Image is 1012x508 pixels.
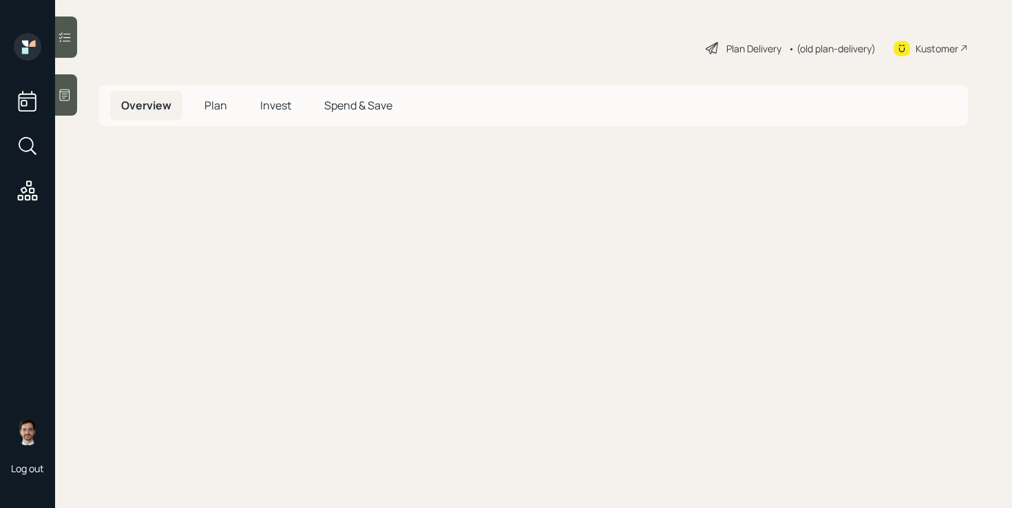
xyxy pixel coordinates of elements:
[916,41,958,56] div: Kustomer
[11,462,44,475] div: Log out
[121,98,171,113] span: Overview
[726,41,781,56] div: Plan Delivery
[204,98,227,113] span: Plan
[788,41,876,56] div: • (old plan-delivery)
[324,98,392,113] span: Spend & Save
[260,98,291,113] span: Invest
[14,418,41,445] img: jonah-coleman-headshot.png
